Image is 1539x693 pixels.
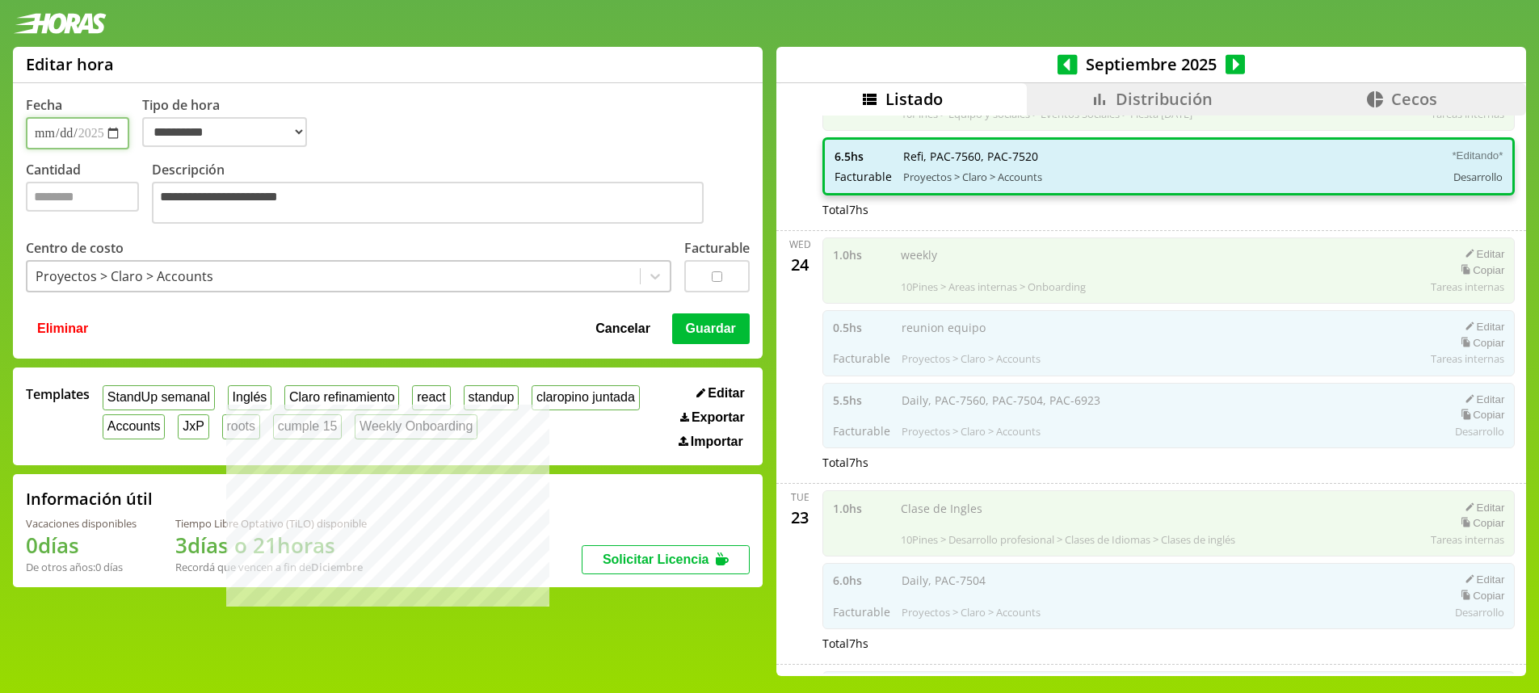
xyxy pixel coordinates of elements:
button: Cancelar [591,313,655,344]
h1: 3 días o 21 horas [175,531,367,560]
div: Proyectos > Claro > Accounts [36,267,213,285]
button: Weekly Onboarding [355,414,477,439]
label: Centro de costo [26,239,124,257]
h2: Información útil [26,488,153,510]
label: Tipo de hora [142,96,320,149]
span: Listado [885,88,943,110]
input: Cantidad [26,182,139,212]
h1: Editar hora [26,53,114,75]
button: claropino juntada [532,385,639,410]
select: Tipo de hora [142,117,307,147]
div: Tue [791,490,809,504]
label: Fecha [26,96,62,114]
span: Solicitar Licencia [603,552,709,566]
button: Eliminar [32,313,93,344]
div: Total 7 hs [822,455,1515,470]
button: Editar [692,385,750,401]
div: Vacaciones disponibles [26,516,137,531]
span: Septiembre 2025 [1078,53,1226,75]
button: Exportar [675,409,750,426]
button: Claro refinamiento [284,385,399,410]
div: scrollable content [776,115,1526,674]
textarea: Descripción [152,182,704,224]
img: logotipo [13,13,107,34]
label: Descripción [152,161,750,228]
button: cumple 15 [273,414,342,439]
button: roots [222,414,260,439]
button: Inglés [228,385,271,410]
span: Cecos [1391,88,1437,110]
div: Recordá que vencen a fin de [175,560,367,574]
div: 23 [787,504,813,530]
button: Guardar [672,313,750,344]
div: 24 [787,251,813,277]
div: Wed [789,237,811,251]
button: Accounts [103,414,165,439]
button: JxP [178,414,208,439]
label: Cantidad [26,161,152,228]
button: StandUp semanal [103,385,215,410]
div: Mon [788,671,812,685]
span: Importar [691,435,743,449]
div: De otros años: 0 días [26,560,137,574]
span: Exportar [692,410,745,425]
button: react [412,385,450,410]
label: Facturable [684,239,750,257]
div: Total 7 hs [822,636,1515,651]
h1: 0 días [26,531,137,560]
b: Diciembre [311,560,363,574]
div: Tiempo Libre Optativo (TiLO) disponible [175,516,367,531]
div: Total 7 hs [822,202,1515,217]
button: Solicitar Licencia [582,545,750,574]
button: standup [464,385,519,410]
span: Templates [26,385,90,403]
span: Distribución [1116,88,1213,110]
span: Editar [708,386,744,401]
